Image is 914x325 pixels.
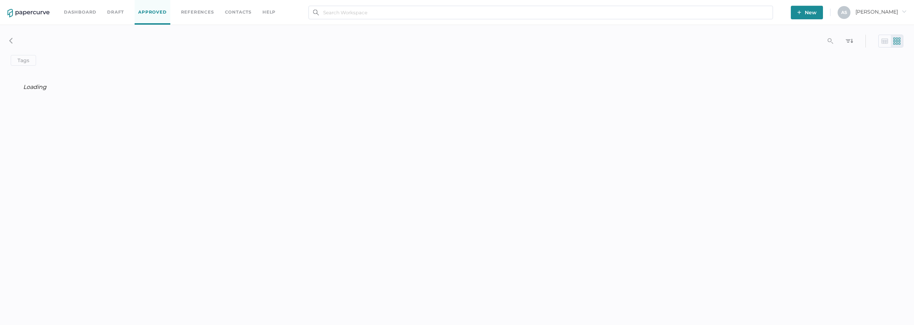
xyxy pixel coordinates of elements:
img: table-view.2010dd40.svg [881,37,888,45]
img: plus-white.e19ec114.svg [797,10,801,14]
button: Tags [11,55,36,66]
span: Tags [17,55,29,65]
span: A S [841,10,847,15]
input: Search Workspace [308,6,773,19]
a: Dashboard [64,8,96,16]
a: Contacts [225,8,252,16]
span: New [797,6,817,19]
img: XASAF+g4Z51Wu6mYVMFQmC4SJJkn52YCxeJ13i3apR5QvEYKxDChqssPZdFsnwcCNBzyW2MeRDXBrBOCs+gZ7YR4YN7M4TyPI... [8,38,14,44]
i: search_left [828,38,833,44]
a: Draft [107,8,124,16]
i: arrow_right [902,9,907,14]
div: help [262,8,276,16]
span: [PERSON_NAME] [855,9,907,15]
img: search.bf03fe8b.svg [313,10,319,15]
img: sort_icon [846,37,853,44]
img: thumb-nail-view-green.8bd57d9d.svg [893,37,900,45]
button: New [791,6,823,19]
img: papercurve-logo-colour.7244d18c.svg [7,9,50,17]
a: References [181,8,214,16]
div: Loading [5,66,909,108]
